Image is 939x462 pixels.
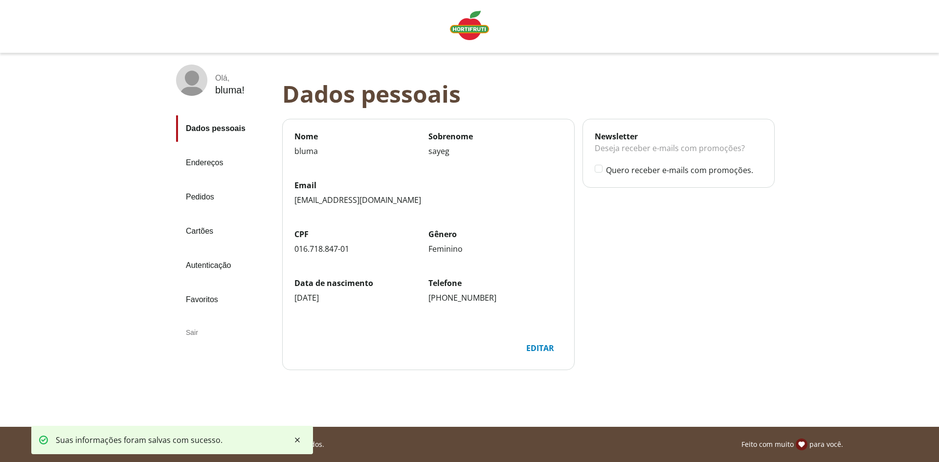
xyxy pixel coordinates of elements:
[176,321,274,344] div: Sair
[294,195,562,205] div: [EMAIL_ADDRESS][DOMAIN_NAME]
[446,7,493,46] a: Logo
[176,115,274,142] a: Dados pessoais
[176,184,274,210] a: Pedidos
[215,74,245,83] div: Olá ,
[796,439,807,450] img: amor
[176,286,274,313] a: Favoritos
[450,11,489,40] img: Logo
[294,229,428,240] label: CPF
[294,243,428,254] div: 016.718.847-01
[215,85,245,96] div: bluma !
[176,218,274,244] a: Cartões
[428,278,562,288] label: Telefone
[595,131,762,142] div: Newsletter
[176,150,274,176] a: Endereços
[294,278,428,288] label: Data de nascimento
[595,142,762,164] div: Deseja receber e-mails com promoções?
[48,436,230,444] div: Suas informações foram salvas com sucesso.
[428,131,562,142] label: Sobrenome
[518,338,562,358] button: Editar
[428,146,562,156] div: sayeg
[518,339,562,357] div: Editar
[282,80,782,107] div: Dados pessoais
[428,229,562,240] label: Gênero
[428,292,562,303] div: [PHONE_NUMBER]
[4,439,935,450] div: Linha de sessão
[294,146,428,156] div: bluma
[176,252,274,279] a: Autenticação
[294,180,562,191] label: Email
[606,165,762,176] label: Quero receber e-mails com promoções.
[741,439,843,450] p: Feito com muito para você.
[294,292,428,303] div: [DATE]
[428,243,562,254] div: Feminino
[294,131,428,142] label: Nome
